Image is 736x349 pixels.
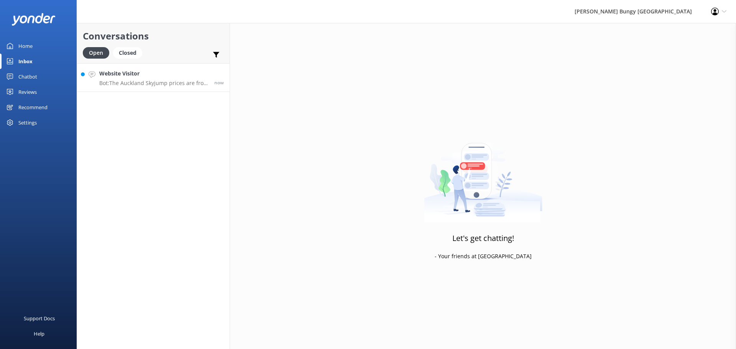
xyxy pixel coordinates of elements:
div: Reviews [18,84,37,100]
p: Bot: The Auckland Skyjump prices are from $330 per adult (15+yrs), $290 per child (10-14yrs), and... [99,80,209,87]
h2: Conversations [83,29,224,43]
div: Open [83,47,109,59]
div: Inbox [18,54,33,69]
a: Open [83,48,113,57]
img: yonder-white-logo.png [11,13,56,26]
div: Chatbot [18,69,37,84]
span: Oct 05 2025 02:27pm (UTC +13:00) Pacific/Auckland [214,79,224,86]
div: Settings [18,115,37,130]
img: artwork of a man stealing a conversation from at giant smartphone [424,127,542,223]
div: Closed [113,47,142,59]
h3: Let's get chatting! [452,232,514,244]
p: - Your friends at [GEOGRAPHIC_DATA] [435,252,532,261]
a: Website VisitorBot:The Auckland Skyjump prices are from $330 per adult (15+yrs), $290 per child (... [77,63,230,92]
div: Recommend [18,100,48,115]
div: Support Docs [24,311,55,326]
h4: Website Visitor [99,69,209,78]
div: Help [34,326,44,341]
a: Closed [113,48,146,57]
div: Home [18,38,33,54]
